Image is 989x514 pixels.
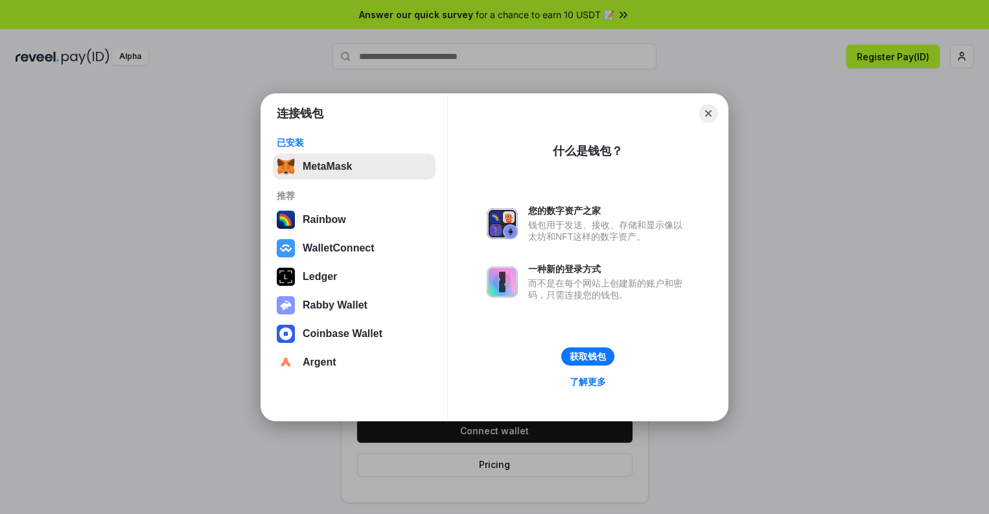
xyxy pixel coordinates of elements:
div: WalletConnect [303,242,375,254]
div: 什么是钱包？ [553,143,623,159]
button: Argent [273,349,436,375]
img: svg+xml,%3Csvg%20xmlns%3D%22http%3A%2F%2Fwww.w3.org%2F2000%2Fsvg%22%20fill%3D%22none%22%20viewBox... [487,266,518,298]
button: Rabby Wallet [273,292,436,318]
div: Coinbase Wallet [303,328,382,340]
button: Close [699,104,717,123]
img: svg+xml,%3Csvg%20xmlns%3D%22http%3A%2F%2Fwww.w3.org%2F2000%2Fsvg%22%20fill%3D%22none%22%20viewBox... [487,208,518,239]
div: Rabby Wallet [303,299,367,311]
div: Ledger [303,271,337,283]
button: MetaMask [273,154,436,180]
button: Ledger [273,264,436,290]
img: svg+xml,%3Csvg%20width%3D%2228%22%20height%3D%2228%22%20viewBox%3D%220%200%2028%2028%22%20fill%3D... [277,353,295,371]
img: svg+xml,%3Csvg%20xmlns%3D%22http%3A%2F%2Fwww.w3.org%2F2000%2Fsvg%22%20fill%3D%22none%22%20viewBox... [277,296,295,314]
div: Rainbow [303,214,346,226]
button: Rainbow [273,207,436,233]
button: WalletConnect [273,235,436,261]
img: svg+xml,%3Csvg%20xmlns%3D%22http%3A%2F%2Fwww.w3.org%2F2000%2Fsvg%22%20width%3D%2228%22%20height%3... [277,268,295,286]
img: svg+xml,%3Csvg%20width%3D%22120%22%20height%3D%22120%22%20viewBox%3D%220%200%20120%20120%22%20fil... [277,211,295,229]
img: svg+xml,%3Csvg%20width%3D%2228%22%20height%3D%2228%22%20viewBox%3D%220%200%2028%2028%22%20fill%3D... [277,325,295,343]
div: MetaMask [303,161,352,172]
div: 已安装 [277,137,432,148]
button: Coinbase Wallet [273,321,436,347]
div: 了解更多 [570,376,606,388]
a: 了解更多 [562,373,614,390]
div: 您的数字资产之家 [528,205,689,216]
div: 推荐 [277,190,432,202]
div: 而不是在每个网站上创建新的账户和密码，只需连接您的钱包。 [528,277,689,301]
h1: 连接钱包 [277,106,323,121]
button: 获取钱包 [561,347,614,366]
div: 钱包用于发送、接收、存储和显示像以太坊和NFT这样的数字资产。 [528,219,689,242]
img: svg+xml,%3Csvg%20fill%3D%22none%22%20height%3D%2233%22%20viewBox%3D%220%200%2035%2033%22%20width%... [277,158,295,176]
img: svg+xml,%3Csvg%20width%3D%2228%22%20height%3D%2228%22%20viewBox%3D%220%200%2028%2028%22%20fill%3D... [277,239,295,257]
div: 一种新的登录方式 [528,263,689,275]
div: 获取钱包 [570,351,606,362]
div: Argent [303,356,336,368]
